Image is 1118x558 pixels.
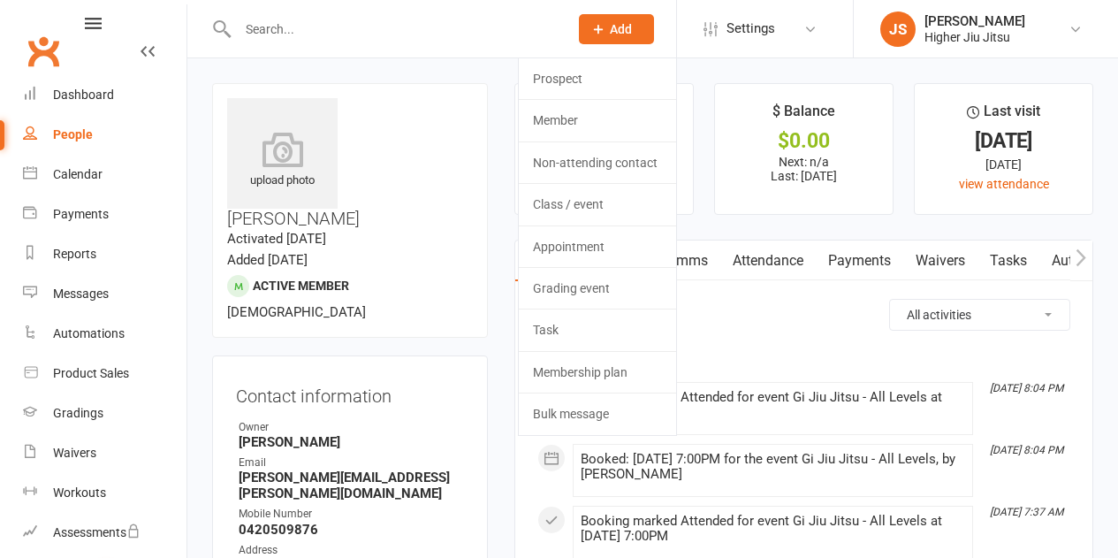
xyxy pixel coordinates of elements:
[53,167,103,181] div: Calendar
[731,155,877,183] p: Next: n/a Last: [DATE]
[990,444,1063,456] i: [DATE] 8:04 PM
[519,226,676,267] a: Appointment
[967,100,1040,132] div: Last visit
[23,115,186,155] a: People
[816,241,903,281] a: Payments
[519,100,676,141] a: Member
[23,75,186,115] a: Dashboard
[227,132,338,190] div: upload photo
[53,326,125,340] div: Automations
[924,13,1025,29] div: [PERSON_NAME]
[537,354,1070,382] li: This Month
[23,354,186,394] a: Product Sales
[53,88,114,102] div: Dashboard
[23,473,186,513] a: Workouts
[581,514,965,544] div: Booking marked Attended for event Gi Jiu Jitsu - All Levels at [DATE] 7:00PM
[610,22,632,36] span: Add
[23,433,186,473] a: Waivers
[519,394,676,434] a: Bulk message
[990,382,1063,394] i: [DATE] 8:04 PM
[227,98,473,228] h3: [PERSON_NAME]
[519,268,676,309] a: Grading event
[239,434,464,450] strong: [PERSON_NAME]
[720,241,816,281] a: Attendance
[519,142,676,183] a: Non-attending contact
[731,132,877,150] div: $0.00
[239,419,464,436] div: Owner
[239,522,464,538] strong: 0420509876
[880,11,916,47] div: JS
[23,513,186,553] a: Assessments
[239,455,464,471] div: Email
[23,394,186,433] a: Gradings
[931,155,1076,174] div: [DATE]
[581,390,965,420] div: Booking marked Attended for event Gi Jiu Jitsu - All Levels at [DATE] 7:00PM
[537,299,1070,326] h3: Activity
[772,100,835,132] div: $ Balance
[959,177,1049,191] a: view attendance
[253,279,349,293] span: Active member
[647,241,720,281] a: Comms
[23,155,186,195] a: Calendar
[924,29,1025,45] div: Higher Jiu Jitsu
[53,207,109,221] div: Payments
[519,184,676,225] a: Class / event
[53,525,141,539] div: Assessments
[726,9,775,49] span: Settings
[232,17,557,42] input: Search...
[581,452,965,482] div: Booked: [DATE] 7:00PM for the event Gi Jiu Jitsu - All Levels, by [PERSON_NAME]
[53,287,109,301] div: Messages
[903,241,977,281] a: Waivers
[519,352,676,393] a: Membership plan
[53,366,129,380] div: Product Sales
[53,406,103,420] div: Gradings
[227,252,308,268] time: Added [DATE]
[239,470,464,501] strong: [PERSON_NAME][EMAIL_ADDRESS][PERSON_NAME][DOMAIN_NAME]
[53,247,96,261] div: Reports
[579,14,654,44] button: Add
[227,231,326,247] time: Activated [DATE]
[239,506,464,523] div: Mobile Number
[23,314,186,354] a: Automations
[53,446,96,460] div: Waivers
[977,241,1039,281] a: Tasks
[23,274,186,314] a: Messages
[519,58,676,99] a: Prospect
[53,485,106,500] div: Workouts
[21,29,65,73] a: Clubworx
[990,506,1063,518] i: [DATE] 7:37 AM
[23,195,186,234] a: Payments
[931,132,1076,150] div: [DATE]
[236,379,464,406] h3: Contact information
[23,234,186,274] a: Reports
[53,127,93,141] div: People
[227,304,366,320] span: [DEMOGRAPHIC_DATA]
[519,310,676,350] a: Task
